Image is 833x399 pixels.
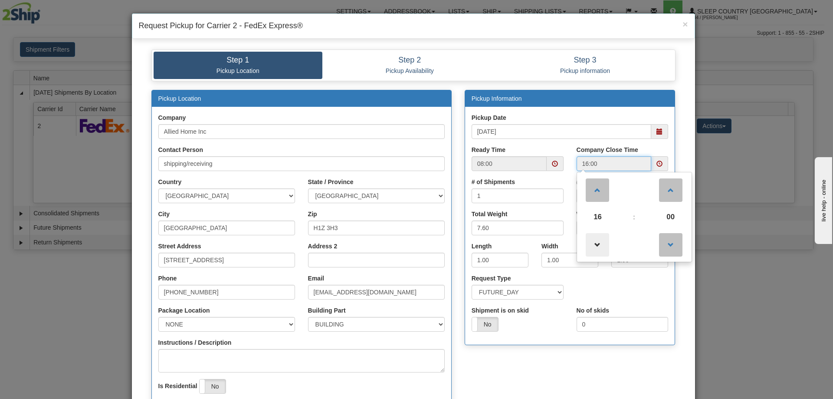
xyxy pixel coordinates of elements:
[308,210,317,218] label: Zip
[682,20,688,29] button: Close
[158,210,170,218] label: City
[504,67,667,75] p: Pickup information
[585,174,610,205] a: Increment Hour
[308,242,338,251] label: Address 2
[658,174,683,205] a: Increment Minute
[158,274,177,283] label: Phone
[158,306,210,315] label: Package Location
[586,205,609,229] span: Pick Hour
[158,95,201,102] a: Pickup Location
[617,205,651,229] td: :
[158,145,203,154] label: Contact Person
[472,274,511,283] label: Request Type
[472,145,505,154] label: Ready Time
[7,7,80,14] div: live help - online
[200,379,226,393] label: No
[158,382,197,390] label: Is Residential
[682,19,688,29] span: ×
[160,56,316,65] h4: Step 1
[658,229,683,260] a: Decrement Minute
[139,20,688,32] h4: Request Pickup for Carrier 2 - FedEx Express®
[329,56,491,65] h4: Step 2
[308,306,346,315] label: Building Part
[541,242,558,251] label: Width
[322,52,497,79] a: Step 2 Pickup Availability
[472,317,498,331] label: No
[472,113,506,122] label: Pickup Date
[813,155,832,244] iframe: chat widget
[472,306,529,315] label: Shipment is on skid
[158,242,201,251] label: Street Address
[329,67,491,75] p: Pickup Availability
[158,338,232,347] label: Instructions / Description
[577,145,638,154] label: Company Close Time
[308,274,324,283] label: Email
[472,178,515,186] label: # of Shipments
[308,178,354,186] label: State / Province
[472,95,522,102] a: Pickup Information
[158,113,186,122] label: Company
[585,229,610,260] a: Decrement Hour
[472,210,508,218] label: Total Weight
[472,242,492,251] label: Length
[154,52,323,79] a: Step 1 Pickup Location
[497,52,673,79] a: Step 3 Pickup information
[160,67,316,75] p: Pickup Location
[504,56,667,65] h4: Step 3
[158,178,182,186] label: Country
[577,306,609,315] label: No of skids
[659,205,682,229] span: Pick Minute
